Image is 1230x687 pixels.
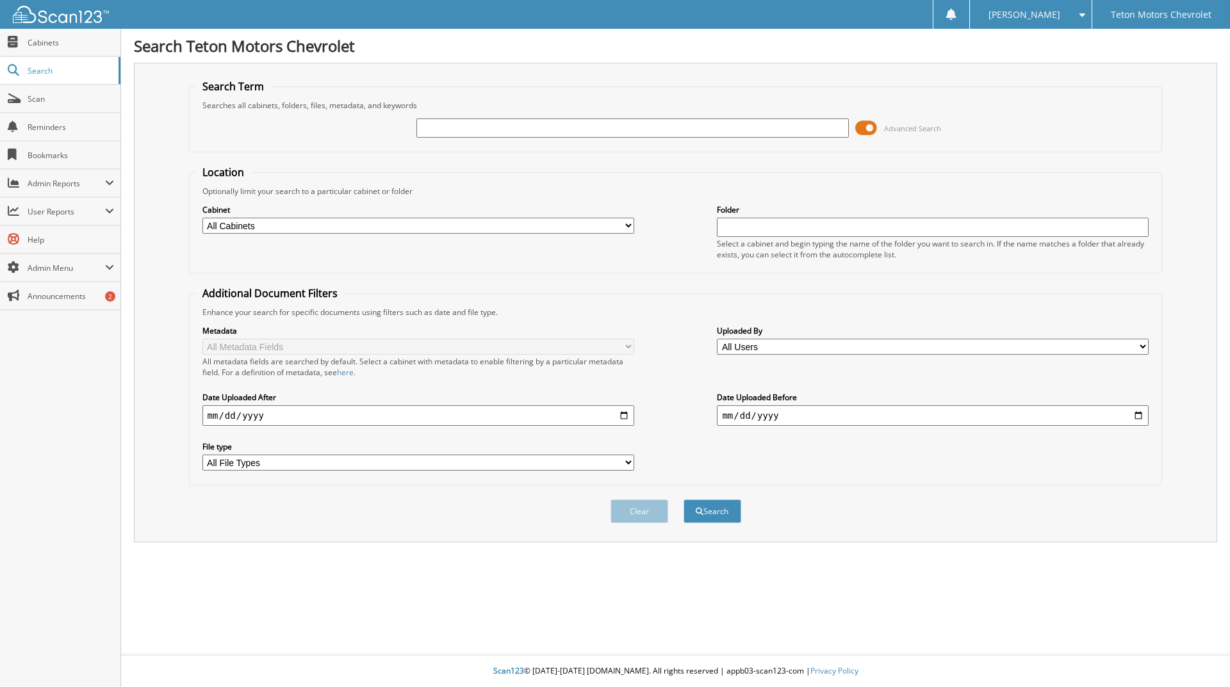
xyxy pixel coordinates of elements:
[28,206,105,217] span: User Reports
[493,665,524,676] span: Scan123
[1111,11,1211,19] span: Teton Motors Chevrolet
[28,234,114,245] span: Help
[884,124,941,133] span: Advanced Search
[196,186,1156,197] div: Optionally limit your search to a particular cabinet or folder
[196,100,1156,111] div: Searches all cabinets, folders, files, metadata, and keywords
[202,325,634,336] label: Metadata
[810,665,858,676] a: Privacy Policy
[717,392,1149,403] label: Date Uploaded Before
[202,356,634,378] div: All metadata fields are searched by default. Select a cabinet with metadata to enable filtering b...
[28,65,112,76] span: Search
[717,238,1149,260] div: Select a cabinet and begin typing the name of the folder you want to search in. If the name match...
[28,178,105,189] span: Admin Reports
[202,441,634,452] label: File type
[202,392,634,403] label: Date Uploaded After
[105,291,115,302] div: 2
[988,11,1060,19] span: [PERSON_NAME]
[13,6,109,23] img: scan123-logo-white.svg
[28,93,114,104] span: Scan
[202,204,634,215] label: Cabinet
[196,79,270,93] legend: Search Term
[196,165,250,179] legend: Location
[28,291,114,302] span: Announcements
[196,286,344,300] legend: Additional Document Filters
[684,499,741,523] button: Search
[611,499,668,523] button: Clear
[28,122,114,133] span: Reminders
[337,367,354,378] a: here
[28,37,114,48] span: Cabinets
[717,325,1149,336] label: Uploaded By
[134,35,1217,56] h1: Search Teton Motors Chevrolet
[202,405,634,426] input: start
[28,150,114,161] span: Bookmarks
[196,307,1156,318] div: Enhance your search for specific documents using filters such as date and file type.
[28,263,105,273] span: Admin Menu
[717,204,1149,215] label: Folder
[121,656,1230,687] div: © [DATE]-[DATE] [DOMAIN_NAME]. All rights reserved | appb03-scan123-com |
[717,405,1149,426] input: end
